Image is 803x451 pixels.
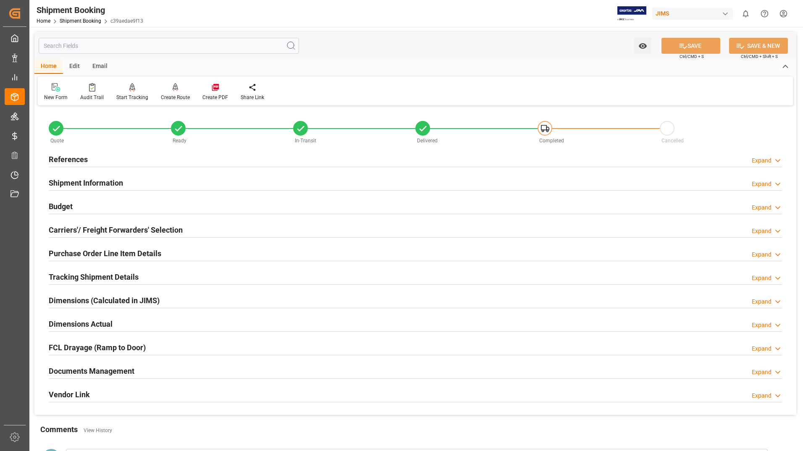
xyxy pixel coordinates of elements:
img: Exertis%20JAM%20-%20Email%20Logo.jpg_1722504956.jpg [617,6,646,21]
h2: Carriers'/ Freight Forwarders' Selection [49,224,183,236]
div: Expand [752,203,772,212]
div: Share Link [241,94,264,101]
button: Help Center [755,4,774,23]
button: JIMS [652,5,736,21]
div: Edit [63,60,86,74]
div: JIMS [652,8,733,20]
h2: Tracking Shipment Details [49,271,139,283]
div: Expand [752,344,772,353]
div: Expand [752,180,772,189]
a: Shipment Booking [60,18,101,24]
h2: Dimensions (Calculated in JIMS) [49,295,160,306]
button: SAVE & NEW [729,38,788,54]
button: show 0 new notifications [736,4,755,23]
div: Expand [752,250,772,259]
div: Email [86,60,114,74]
h2: References [49,154,88,165]
span: Quote [50,138,64,144]
span: Ready [173,138,186,144]
div: Expand [752,321,772,330]
div: Expand [752,368,772,377]
button: SAVE [661,38,720,54]
div: Expand [752,227,772,236]
div: Audit Trail [80,94,104,101]
a: Home [37,18,50,24]
div: Expand [752,391,772,400]
div: New Form [44,94,68,101]
div: Expand [752,297,772,306]
input: Search Fields [39,38,299,54]
button: open menu [634,38,651,54]
span: Ctrl/CMD + Shift + S [741,53,778,60]
h2: Documents Management [49,365,134,377]
div: Start Tracking [116,94,148,101]
h2: Vendor Link [49,389,90,400]
h2: Comments [40,424,78,435]
span: Ctrl/CMD + S [680,53,704,60]
h2: Shipment Information [49,177,123,189]
div: Shipment Booking [37,4,143,16]
div: Home [34,60,63,74]
h2: Dimensions Actual [49,318,113,330]
h2: FCL Drayage (Ramp to Door) [49,342,146,353]
a: View History [84,427,112,433]
h2: Purchase Order Line Item Details [49,248,161,259]
span: Cancelled [661,138,684,144]
span: In-Transit [295,138,316,144]
span: Completed [539,138,564,144]
div: Expand [752,156,772,165]
div: Create PDF [202,94,228,101]
div: Expand [752,274,772,283]
div: Create Route [161,94,190,101]
h2: Budget [49,201,73,212]
span: Delivered [417,138,438,144]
